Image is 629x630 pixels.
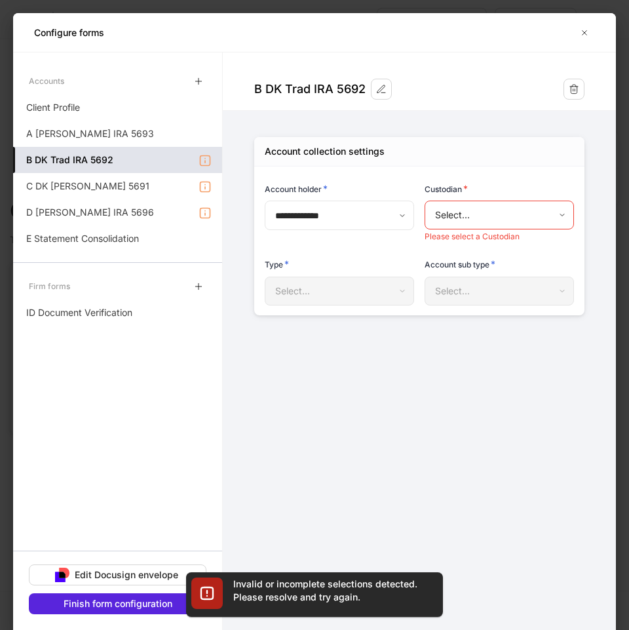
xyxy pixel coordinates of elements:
[254,81,366,97] div: B DK Trad IRA 5692
[13,121,222,147] a: A [PERSON_NAME] IRA 5693
[265,182,328,195] h6: Account holder
[265,258,289,271] h6: Type
[75,568,178,581] div: Edit Docusign envelope
[26,127,154,140] p: A [PERSON_NAME] IRA 5693
[29,275,70,298] div: Firm forms
[265,145,385,158] div: Account collection settings
[233,578,430,604] div: Invalid or incomplete selections detected. Please resolve and try again.
[26,153,113,167] h5: B DK Trad IRA 5692
[13,199,222,226] a: D [PERSON_NAME] IRA 5696
[26,232,139,245] p: E Statement Consolidation
[29,69,64,92] div: Accounts
[425,231,574,242] p: Please select a Custodian
[64,597,172,610] div: Finish form configuration
[13,147,222,173] a: B DK Trad IRA 5692
[265,277,413,305] div: Select...
[26,101,80,114] p: Client Profile
[425,277,573,305] div: Select...
[34,26,104,39] h5: Configure forms
[13,226,222,252] a: E Statement Consolidation
[425,201,573,229] div: Select...
[13,94,222,121] a: Client Profile
[29,564,206,585] button: Edit Docusign envelope
[13,300,222,326] a: ID Document Verification
[13,173,222,199] a: C DK [PERSON_NAME] 5691
[425,258,495,271] h6: Account sub type
[26,180,149,193] p: C DK [PERSON_NAME] 5691
[29,593,206,614] button: Finish form configuration
[26,206,154,219] p: D [PERSON_NAME] IRA 5696
[26,306,132,319] p: ID Document Verification
[425,182,468,195] h6: Custodian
